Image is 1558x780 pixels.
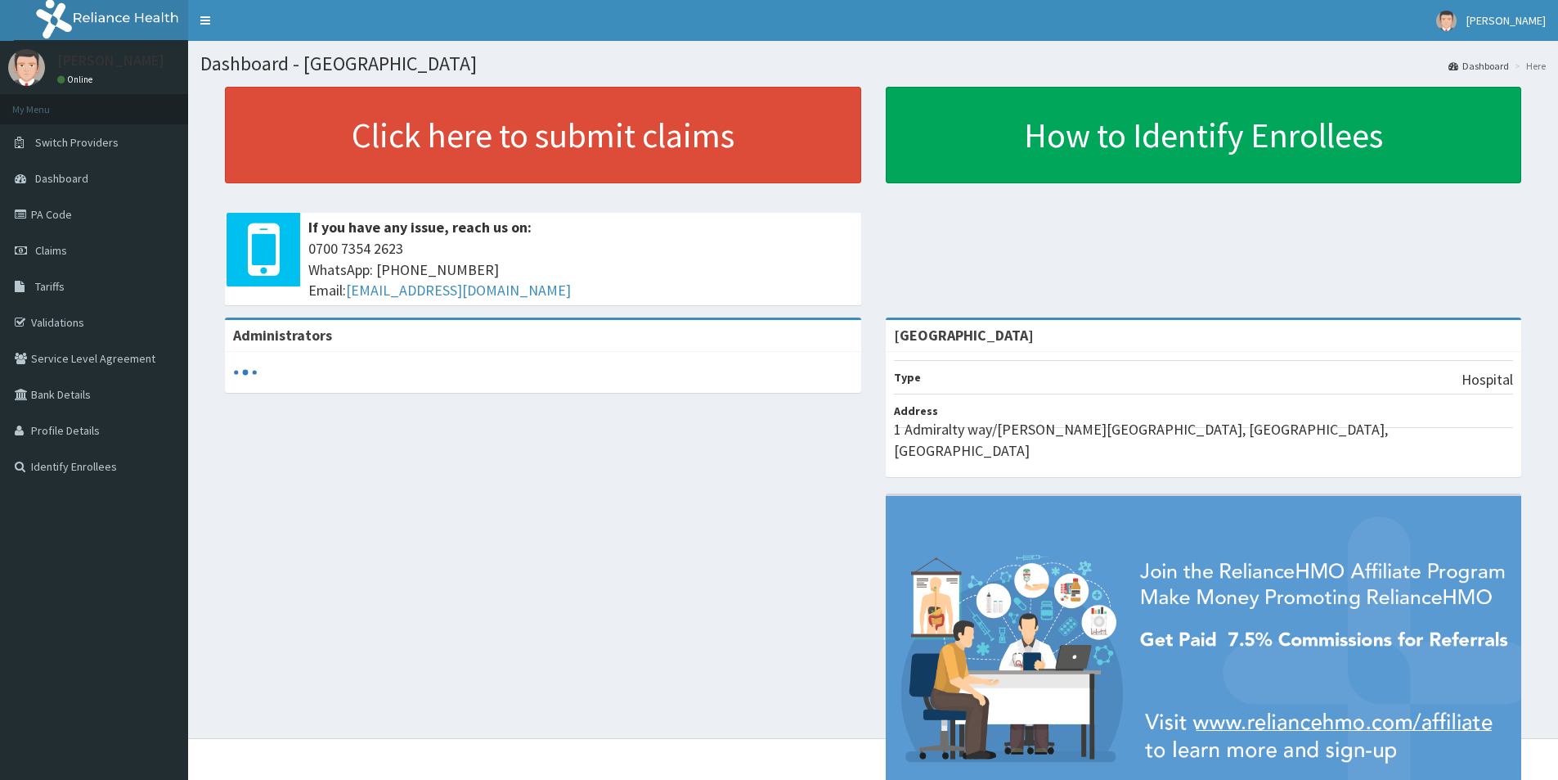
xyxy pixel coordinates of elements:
[894,370,921,385] b: Type
[894,326,1034,345] strong: [GEOGRAPHIC_DATA]
[35,135,119,150] span: Switch Providers
[346,281,571,300] a: [EMAIL_ADDRESS][DOMAIN_NAME]
[308,218,532,237] b: If you have any issue, reach us on:
[57,53,164,68] p: [PERSON_NAME]
[8,49,45,86] img: User Image
[233,326,332,345] b: Administrators
[886,87,1522,183] a: How to Identify Enrollees
[1436,11,1457,31] img: User Image
[308,238,853,301] span: 0700 7354 2623 WhatsApp: [PHONE_NUMBER] Email:
[894,419,1514,461] p: 1 Admiralty way/[PERSON_NAME][GEOGRAPHIC_DATA], [GEOGRAPHIC_DATA], [GEOGRAPHIC_DATA]
[35,243,67,258] span: Claims
[894,404,938,418] b: Address
[200,53,1546,74] h1: Dashboard - [GEOGRAPHIC_DATA]
[1511,59,1546,73] li: Here
[1461,369,1513,390] p: Hospital
[233,360,258,385] svg: audio-loading
[35,279,65,294] span: Tariffs
[225,87,861,183] a: Click here to submit claims
[57,74,97,85] a: Online
[1448,59,1509,73] a: Dashboard
[35,171,88,186] span: Dashboard
[1466,13,1546,28] span: [PERSON_NAME]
